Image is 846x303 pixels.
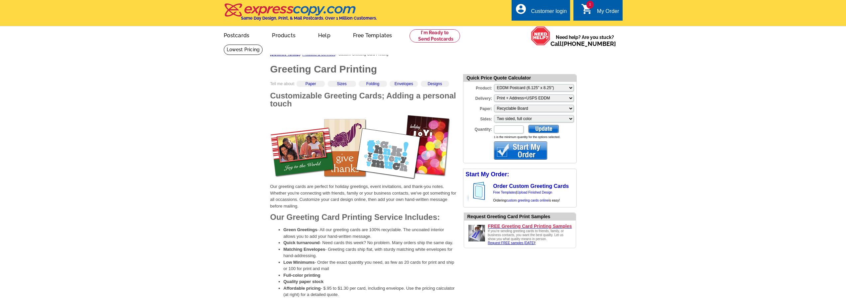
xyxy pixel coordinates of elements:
a: Free Templates [493,191,516,194]
li: - $.95 to $1.30 per card, including envelope. Use the pricing calculator (at right) for a detaile... [284,285,456,298]
a: Designs [427,81,442,86]
p: Our greeting cards are perfect for holiday greetings, event invitations, and thank-you notes. Whe... [270,183,456,209]
a: Free Templates [342,27,403,43]
h2: Customizable Greeting Cards; Adding a personal touch [270,92,456,108]
li: - All our greeting cards are 100% recyclable. The uncoated interior allows you to add your hand-w... [284,227,456,239]
a: Request FREE samples [DATE]! [488,241,536,245]
a: Sizes [337,81,346,86]
i: shopping_cart [581,3,593,15]
h2: Our Greeting Card Printing Service Includes: [270,213,456,221]
iframe: LiveChat chat widget [713,148,846,303]
li: - Order the exact quantity you need, as few as 20 cards for print and ship or 100 for print and mail [284,259,456,272]
img: image of free samples in a mailbox [467,223,487,243]
div: Start My Order: [463,169,576,180]
li: - Greeting cards ship flat, with sturdy matching white envelopes for hand-addressing. [284,246,456,259]
span: Quick turnaround [284,240,320,245]
label: Delivery: [463,94,493,101]
span: 1 [586,1,594,9]
img: help [531,26,550,46]
a: [PHONE_NUMBER] [562,40,616,47]
label: Product: [463,83,493,91]
span: Green Greetings [284,227,317,232]
span: Low Minimums [284,260,315,265]
span: Matching Envelopes [284,247,325,252]
span: Affordable pricing [284,286,321,291]
span: | Ordering is easy! [493,191,560,202]
label: Paper: [463,104,493,112]
img: background image for greeting cards arrow [463,180,469,202]
img: examples of our greeting card printing [270,113,450,179]
a: Envelopes [395,81,413,86]
a: Products [261,27,306,43]
a: custom greeting cards online [506,199,548,202]
i: account_circle [515,3,527,15]
div: Customer login [531,8,567,18]
h1: Greeting Card Printing [270,64,456,74]
h4: Same Day Design, Print, & Mail Postcards. Over 1 Million Customers. [241,16,377,21]
img: custom greeting card folded and standing [469,180,492,202]
div: My Order [597,8,619,18]
a: FREE Greeting Card Printing Samples [488,223,573,229]
label: Sides: [463,114,493,122]
a: Postcards [213,27,260,43]
a: Order Custom Greeting Cards [493,183,569,189]
span: Need help? Are you stuck? [550,34,619,47]
li: - Need cards this week? No problem. Many orders ship the same day. [284,239,456,246]
a: Folding [366,81,379,86]
a: 1 shopping_cart My Order [581,7,619,16]
a: account_circle Customer login [515,7,567,16]
div: Tell me about: [270,81,456,92]
span: Quality paper stock [284,279,324,284]
div: If you're sending greeting cards to friends, family, or business contacts, you want the best qual... [488,229,564,245]
a: Upload Finished Design [517,191,552,194]
a: Same Day Design, Print, & Mail Postcards. Over 1 Million Customers. [224,8,377,21]
span: Call [550,40,616,47]
a: Paper [305,81,316,86]
div: Request Greeting Card Print Samples [467,213,576,220]
a: Help [307,27,341,43]
span: Full-color printing [284,273,320,278]
div: Quick Price Quote Calculator [463,75,576,82]
label: Quantity: [463,125,493,132]
div: 1 is the minimum quantity for the options selected. [494,135,576,140]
